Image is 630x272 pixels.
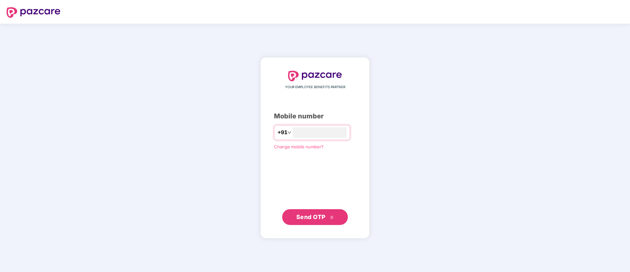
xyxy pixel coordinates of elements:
[282,209,348,225] button: Send OTPdouble-right
[330,215,334,220] span: double-right
[278,128,287,136] span: +91
[288,71,342,81] img: logo
[274,144,324,149] a: Change mobile number?
[285,85,345,90] span: YOUR EMPLOYEE BENEFITS PARTNER
[7,7,60,18] img: logo
[287,131,291,135] span: down
[274,111,356,121] div: Mobile number
[296,213,326,220] span: Send OTP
